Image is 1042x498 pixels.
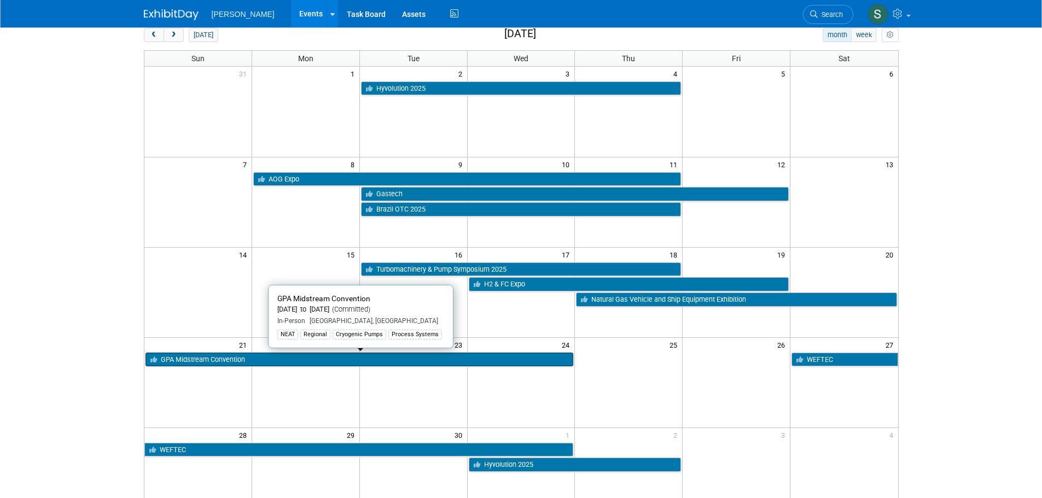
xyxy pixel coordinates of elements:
i: Personalize Calendar [887,32,894,39]
a: WEFTEC [144,443,574,457]
span: Mon [298,54,313,63]
span: 29 [346,428,359,442]
span: (Committed) [329,305,370,313]
div: [DATE] to [DATE] [277,305,444,314]
a: Hyvolution 2025 [361,81,682,96]
span: Fri [732,54,741,63]
a: Gastech [361,187,789,201]
a: Brazil OTC 2025 [361,202,682,216]
span: 10 [561,157,574,171]
span: 4 [888,428,898,442]
a: Search [803,5,853,24]
span: 2 [672,428,682,442]
span: 11 [668,157,682,171]
span: 17 [561,248,574,261]
span: 14 [238,248,252,261]
div: Process Systems [388,330,442,339]
button: week [851,28,876,42]
button: [DATE] [189,28,218,42]
span: Search [818,10,843,19]
span: In-Person [277,317,305,325]
span: 5 [780,67,790,80]
a: GPA Midstream Convention [145,353,574,367]
h2: [DATE] [504,28,536,40]
span: 13 [884,157,898,171]
button: myCustomButton [882,28,898,42]
span: [GEOGRAPHIC_DATA], [GEOGRAPHIC_DATA] [305,317,438,325]
span: 3 [564,67,574,80]
a: H2 & FC Expo [469,277,789,291]
button: prev [144,28,164,42]
img: Skye Tuinei [868,4,888,25]
span: 21 [238,338,252,351]
span: 15 [346,248,359,261]
span: 23 [453,338,467,351]
span: 27 [884,338,898,351]
a: AOG Expo [253,172,681,186]
span: 4 [672,67,682,80]
a: Natural Gas Vehicle and Ship Equipment Exhibition [576,292,897,307]
a: WEFTEC [791,353,898,367]
span: 24 [561,338,574,351]
span: 1 [350,67,359,80]
a: Hyvolution 2025 [469,458,682,472]
span: 2 [457,67,467,80]
span: 1 [564,428,574,442]
a: Turbomachinery & Pump Symposium 2025 [361,262,682,277]
span: Sun [191,54,205,63]
div: NEAT [277,330,298,339]
button: month [823,28,852,42]
span: 19 [776,248,790,261]
button: next [164,28,184,42]
span: [PERSON_NAME] [212,10,275,19]
div: Regional [300,330,330,339]
span: 20 [884,248,898,261]
span: 16 [453,248,467,261]
span: 6 [888,67,898,80]
span: 31 [238,67,252,80]
span: GPA Midstream Convention [277,294,370,303]
span: Thu [622,54,635,63]
span: 3 [780,428,790,442]
span: Tue [408,54,420,63]
span: 7 [242,157,252,171]
span: 9 [457,157,467,171]
span: 12 [776,157,790,171]
span: Wed [514,54,528,63]
span: 25 [668,338,682,351]
span: 8 [350,157,359,171]
span: 26 [776,338,790,351]
div: Cryogenic Pumps [333,330,386,339]
span: 18 [668,248,682,261]
span: Sat [839,54,850,63]
img: ExhibitDay [144,9,199,20]
span: 28 [238,428,252,442]
span: 30 [453,428,467,442]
